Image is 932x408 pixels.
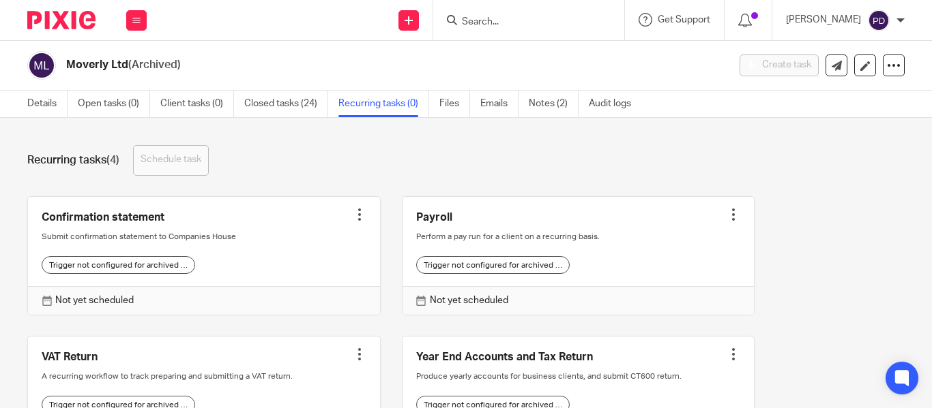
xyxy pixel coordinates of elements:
img: Pixie [27,11,96,29]
h2: Moverly Ltd [66,58,589,72]
a: Details [27,91,68,117]
p: Not yet scheduled [55,294,134,307]
img: svg%3E [27,51,56,80]
a: Notes (2) [529,91,579,117]
div: Trigger not configured for archived clients [42,256,195,274]
a: Emails [480,91,519,117]
button: Schedule task [133,145,209,176]
div: Trigger not configured for archived clients [416,256,570,274]
a: Recurring tasks (0) [338,91,429,117]
span: (Archived) [128,59,181,70]
span: (4) [106,155,119,166]
input: Search [461,16,583,29]
p: [PERSON_NAME] [786,13,861,27]
button: Create task [740,54,819,76]
img: svg%3E [868,10,890,31]
h1: Recurring tasks [27,153,119,168]
span: Get Support [658,15,710,25]
a: Closed tasks (24) [244,91,328,117]
a: Client tasks (0) [160,91,234,117]
a: Files [439,91,470,117]
a: Audit logs [589,91,641,117]
a: Open tasks (0) [78,91,150,117]
p: Not yet scheduled [430,294,508,307]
